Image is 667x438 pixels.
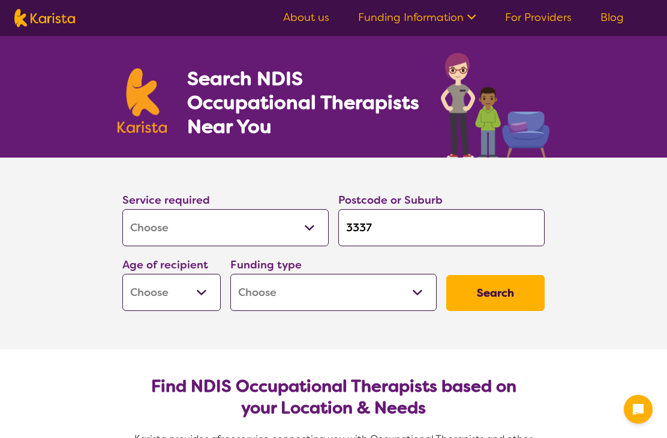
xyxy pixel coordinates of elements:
[122,258,208,272] label: Age of recipient
[441,53,549,158] img: occupational-therapy
[505,10,572,25] a: For Providers
[122,193,210,207] label: Service required
[118,68,167,133] img: Karista logo
[283,10,329,25] a: About us
[230,258,302,272] label: Funding type
[600,10,624,25] a: Blog
[358,10,476,25] a: Funding Information
[132,376,535,419] h2: Find NDIS Occupational Therapists based on your Location & Needs
[338,209,545,246] input: Type
[187,67,420,138] h1: Search NDIS Occupational Therapists Near You
[446,275,545,311] button: Search
[14,9,75,27] img: Karista logo
[338,193,443,207] label: Postcode or Suburb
